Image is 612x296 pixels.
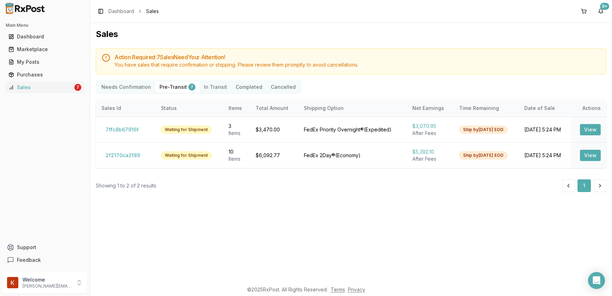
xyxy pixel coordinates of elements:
[223,100,250,117] th: Items
[3,56,87,68] button: My Posts
[17,257,41,264] span: Feedback
[3,82,87,93] button: Sales7
[101,124,143,135] button: 7ffc8b67916f
[8,71,81,78] div: Purchases
[304,126,401,133] div: FedEx Priority Overnight® ( Expedited )
[114,54,600,60] h5: Action Required: 7 Sale s Need Your Attention!
[8,58,81,66] div: My Posts
[96,182,156,189] div: Showing 1 to 2 of 2 results
[595,6,606,17] button: 9+
[8,33,81,40] div: Dashboard
[267,81,300,93] button: Cancelled
[3,241,87,254] button: Support
[23,276,71,283] p: Welcome
[459,152,507,159] div: Ship by [DATE] EOD
[412,123,448,130] div: $3,070.95
[108,8,159,15] nav: breadcrumb
[588,272,605,289] div: Open Intercom Messenger
[298,100,407,117] th: Shipping Option
[155,81,200,93] button: Pre-Transit
[3,254,87,266] button: Feedback
[519,100,571,117] th: Date of Sale
[101,150,144,161] button: 2f2170ca2f89
[6,30,84,43] a: Dashboard
[229,123,244,130] div: 3
[250,100,298,117] th: Total Amount
[7,277,18,288] img: User avatar
[3,69,87,80] button: Purchases
[6,43,84,56] a: Marketplace
[577,179,591,192] button: 1
[6,56,84,68] a: My Posts
[155,100,223,117] th: Status
[524,126,566,133] div: [DATE] 5:24 PM
[231,81,267,93] button: Completed
[304,152,401,159] div: FedEx 2Day® ( Economy )
[6,81,84,94] a: Sales7
[331,286,345,292] a: Terms
[161,126,212,134] div: Waiting for Shipment
[580,150,601,161] button: View
[571,100,606,117] th: Actions
[412,155,448,162] div: After Fees
[459,126,507,134] div: Ship by [DATE] EOD
[8,84,73,91] div: Sales
[3,31,87,42] button: Dashboard
[229,130,244,137] div: Item s
[8,46,81,53] div: Marketplace
[161,152,212,159] div: Waiting for Shipment
[23,283,71,289] p: [PERSON_NAME][EMAIL_ADDRESS][DOMAIN_NAME]
[108,8,134,15] a: Dashboard
[229,155,244,162] div: Item s
[580,124,601,135] button: View
[96,100,155,117] th: Sales Id
[229,148,244,155] div: 10
[188,84,195,91] div: 7
[3,3,48,14] img: RxPost Logo
[97,81,155,93] button: Needs Confirmation
[74,84,81,91] div: 7
[412,148,448,155] div: $5,392.10
[146,8,159,15] span: Sales
[3,44,87,55] button: Marketplace
[600,3,609,10] div: 9+
[348,286,365,292] a: Privacy
[96,29,606,40] h1: Sales
[200,81,231,93] button: In Transit
[412,130,448,137] div: After Fees
[256,126,293,133] div: $3,470.00
[114,61,600,68] div: You have sales that require confirmation or shipping. Please review them promptly to avoid cancel...
[407,100,454,117] th: Net Earnings
[6,23,84,28] h2: Main Menu
[6,68,84,81] a: Purchases
[454,100,519,117] th: Time Remaining
[256,152,293,159] div: $6,092.77
[524,152,566,159] div: [DATE] 5:24 PM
